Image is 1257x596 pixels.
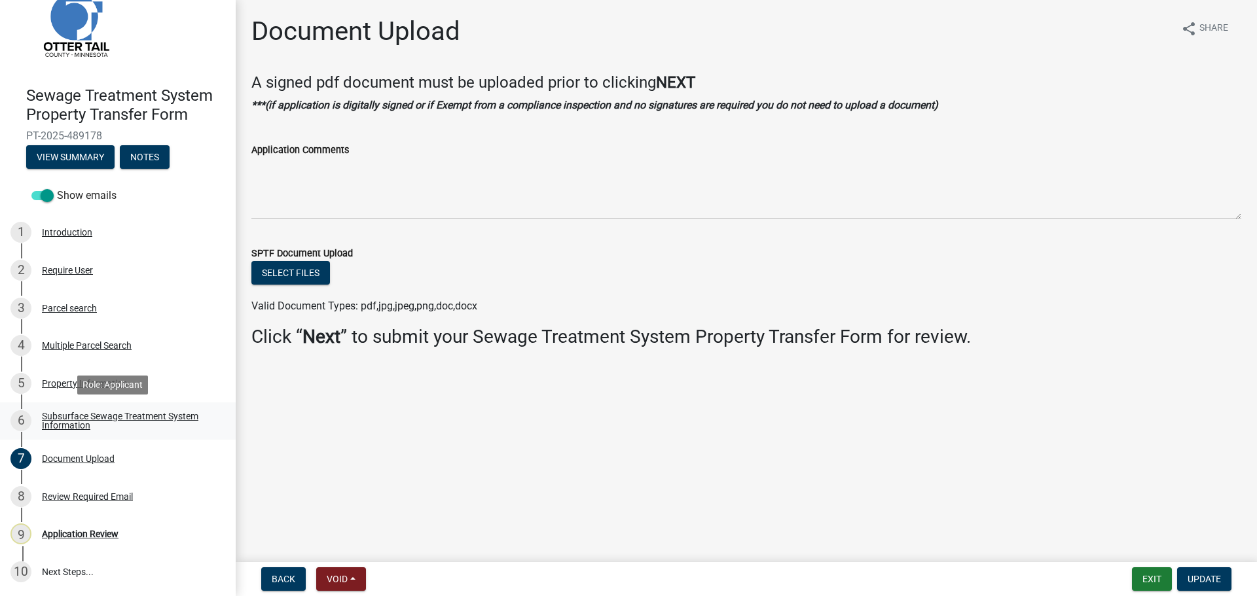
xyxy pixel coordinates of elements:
[10,373,31,394] div: 5
[1181,21,1197,37] i: share
[316,567,366,591] button: Void
[42,529,118,538] div: Application Review
[42,412,215,430] div: Subsurface Sewage Treatment System Information
[26,130,209,142] span: PT-2025-489178
[251,16,460,47] h1: Document Upload
[251,73,1241,92] h4: A signed pdf document must be uploaded prior to clicking
[10,410,31,431] div: 6
[42,341,132,350] div: Multiple Parcel Search
[1177,567,1231,591] button: Update
[42,379,128,388] div: Property Information
[251,326,1241,348] h3: Click “ ” to submit your Sewage Treatment System Property Transfer Form for review.
[42,266,93,275] div: Require User
[26,145,115,169] button: View Summary
[272,574,295,584] span: Back
[1199,21,1228,37] span: Share
[42,228,92,237] div: Introduction
[42,492,133,501] div: Review Required Email
[10,486,31,507] div: 8
[10,335,31,356] div: 4
[251,261,330,285] button: Select files
[77,376,148,394] div: Role: Applicant
[42,304,97,313] div: Parcel search
[120,145,170,169] button: Notes
[26,86,225,124] h4: Sewage Treatment System Property Transfer Form
[1188,574,1221,584] span: Update
[26,152,115,163] wm-modal-confirm: Summary
[251,99,938,111] strong: ***(if application is digitally signed or if Exempt from a compliance inspection and no signature...
[31,188,117,203] label: Show emails
[10,448,31,469] div: 7
[120,152,170,163] wm-modal-confirm: Notes
[10,561,31,582] div: 10
[1171,16,1239,41] button: shareShare
[42,454,115,463] div: Document Upload
[251,300,477,312] span: Valid Document Types: pdf,jpg,jpeg,png,doc,docx
[261,567,306,591] button: Back
[10,298,31,319] div: 3
[1132,567,1172,591] button: Exit
[10,523,31,544] div: 9
[10,260,31,281] div: 2
[251,249,353,258] label: SPTF Document Upload
[251,146,349,155] label: Application Comments
[656,73,695,92] strong: NEXT
[302,326,340,347] strong: Next
[327,574,348,584] span: Void
[10,222,31,243] div: 1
